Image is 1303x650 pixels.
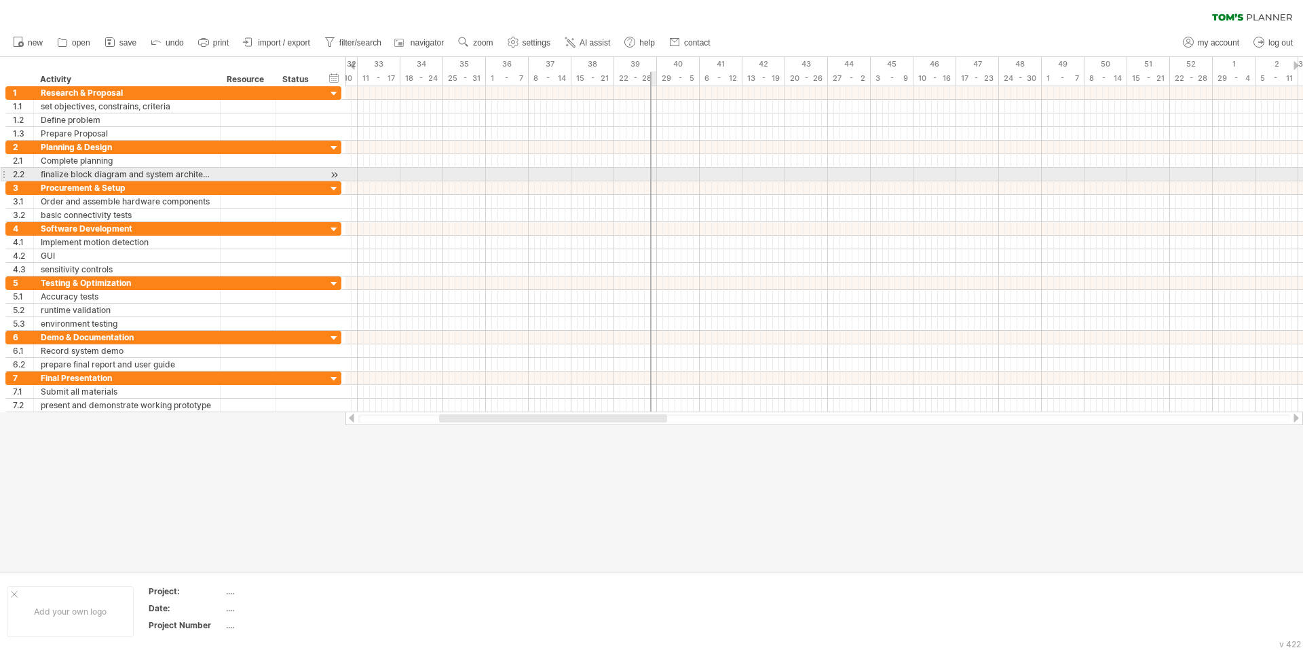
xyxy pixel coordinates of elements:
[41,358,213,371] div: prepare final report and user guide
[999,57,1042,71] div: 48
[1170,71,1213,86] div: 22 - 28
[956,71,999,86] div: 17 - 23
[41,195,213,208] div: Order and assemble hardware components
[1042,57,1084,71] div: 49
[400,71,443,86] div: 18 - 24
[529,57,571,71] div: 37
[571,57,614,71] div: 38
[571,71,614,86] div: 15 - 21
[41,399,213,412] div: present and demonstrate working prototype
[1127,57,1170,71] div: 51
[147,34,188,52] a: undo
[41,276,213,289] div: Testing & Optimization
[41,141,213,154] div: Planning & Design
[1170,57,1213,71] div: 52
[41,236,213,249] div: Implement motion detection
[742,57,785,71] div: 42
[10,34,47,52] a: new
[742,71,785,86] div: 13 - 19
[41,304,213,317] div: runtime validation
[1250,34,1297,52] a: log out
[13,317,33,330] div: 5.3
[282,73,312,86] div: Status
[166,38,184,48] span: undo
[486,71,529,86] div: 1 - 7
[657,57,700,71] div: 40
[41,372,213,384] div: Final Presentation
[1179,34,1243,52] a: my account
[1042,71,1084,86] div: 1 - 7
[13,113,33,126] div: 1.2
[13,154,33,167] div: 2.1
[41,127,213,140] div: Prepare Proposal
[41,222,213,235] div: Software Development
[913,57,956,71] div: 46
[339,38,381,48] span: filter/search
[13,222,33,235] div: 4
[41,86,213,99] div: Research & Proposal
[400,57,443,71] div: 34
[785,71,828,86] div: 20 - 26
[13,100,33,113] div: 1.1
[41,168,213,181] div: finalize block diagram and system architecture
[358,71,400,86] div: 11 - 17
[614,57,657,71] div: 39
[657,71,700,86] div: 29 - 5
[13,181,33,194] div: 3
[28,38,43,48] span: new
[40,73,212,86] div: Activity
[1268,38,1293,48] span: log out
[13,290,33,303] div: 5.1
[328,168,341,182] div: scroll to activity
[614,71,657,86] div: 22 - 28
[455,34,497,52] a: zoom
[149,602,223,614] div: Date:
[13,304,33,317] div: 5.2
[13,249,33,262] div: 4.2
[523,38,550,48] span: settings
[101,34,140,52] a: save
[7,586,134,637] div: Add your own logo
[871,71,913,86] div: 3 - 9
[13,127,33,140] div: 1.3
[392,34,448,52] a: navigator
[13,358,33,371] div: 6.2
[1084,57,1127,71] div: 50
[580,38,610,48] span: AI assist
[41,331,213,344] div: Demo & Documentation
[1279,639,1301,649] div: v 422
[443,71,486,86] div: 25 - 31
[13,276,33,289] div: 5
[13,372,33,384] div: 7
[195,34,233,52] a: print
[871,57,913,71] div: 45
[13,399,33,412] div: 7.2
[1127,71,1170,86] div: 15 - 21
[213,38,229,48] span: print
[700,57,742,71] div: 41
[411,38,444,48] span: navigator
[666,34,715,52] a: contact
[226,602,340,614] div: ....
[149,585,223,597] div: Project:
[13,209,33,221] div: 3.2
[13,236,33,249] div: 4.1
[561,34,614,52] a: AI assist
[1198,38,1239,48] span: my account
[504,34,554,52] a: settings
[443,57,486,71] div: 35
[1255,57,1298,71] div: 2
[828,57,871,71] div: 44
[226,619,340,631] div: ....
[41,344,213,357] div: Record system demo
[41,154,213,167] div: Complete planning
[41,263,213,276] div: sensitivity controls
[1213,71,1255,86] div: 29 - 4
[41,385,213,398] div: Submit all materials
[956,57,999,71] div: 47
[828,71,871,86] div: 27 - 2
[999,71,1042,86] div: 24 - 30
[473,38,493,48] span: zoom
[13,195,33,208] div: 3.1
[621,34,659,52] a: help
